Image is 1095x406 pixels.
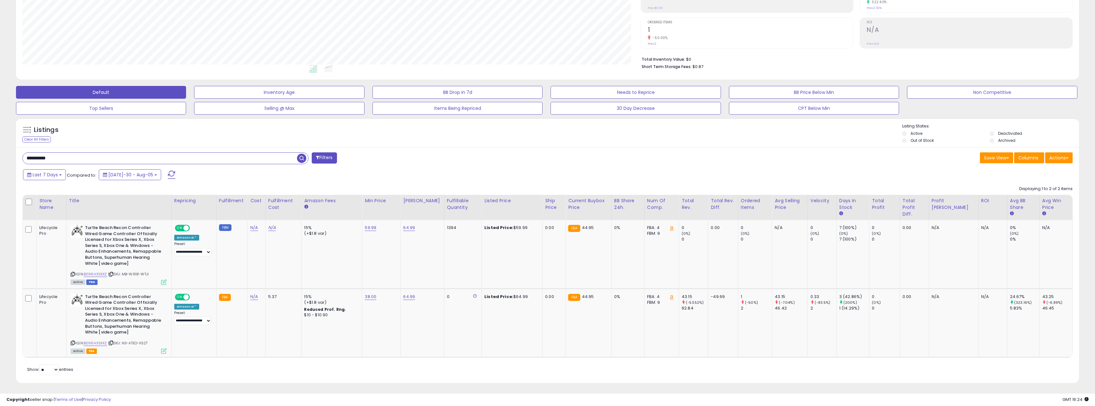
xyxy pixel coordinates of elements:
[71,349,85,354] span: All listings currently available for purchase on Amazon
[174,235,199,241] div: Amazon AI *
[219,197,245,204] div: Fulfillment
[85,225,163,268] b: Turtle Beach Recon Controller Wired Game Controller Officially Licensed for Xbox Series X, Xbox S...
[839,211,843,217] small: Days In Stock.
[903,294,924,300] div: 0.00
[741,225,772,231] div: 0
[686,300,704,305] small: (-53.52%)
[614,294,639,300] div: 0%
[304,204,308,210] small: Amazon Fees.
[745,300,758,305] small: (-50%)
[932,225,974,231] div: N/A
[582,225,594,231] span: 44.95
[903,197,926,218] div: Total Profit Diff.
[484,294,513,300] b: Listed Price:
[810,225,836,231] div: 0
[67,172,96,178] span: Compared to:
[189,226,199,231] span: OFF
[108,172,153,178] span: [DATE]-30 - Aug-05
[16,86,186,99] button: Default
[1046,300,1062,305] small: (-6.89%)
[174,311,211,325] div: Preset:
[447,294,477,300] div: 0
[1042,294,1072,300] div: 43.25
[981,197,1005,204] div: ROI
[729,86,899,99] button: BB Price Below Min
[839,231,848,236] small: (0%)
[484,294,537,300] div: $64.99
[219,224,231,231] small: FBM
[27,366,73,372] span: Show: entries
[86,349,97,354] span: FBA
[71,294,167,353] div: ASIN:
[174,242,211,256] div: Preset:
[365,294,376,300] a: 38.00
[872,197,897,211] div: Total Profit
[34,126,59,134] h5: Listings
[741,294,772,300] div: 1
[1042,305,1072,311] div: 46.45
[872,305,899,311] div: 0
[741,236,772,242] div: 0
[39,294,61,305] div: Lifecycle Pro
[176,294,184,300] span: ON
[907,86,1077,99] button: Non Competitive
[1014,300,1032,305] small: (323.16%)
[1010,231,1019,236] small: (0%)
[998,138,1015,143] label: Archived
[71,225,83,238] img: 41W6+1-Mc9L._SL40_.jpg
[1042,225,1068,231] div: N/A
[84,272,107,277] a: B096H3SKXZ
[268,197,299,211] div: Fulfillment Cost
[867,21,1072,24] span: ROI
[372,86,543,99] button: BB Drop in 7d
[872,231,881,236] small: (0%)
[815,300,830,305] small: (-83.5%)
[903,225,924,231] div: 0.00
[194,102,364,115] button: Selling @ Max
[1010,305,1039,311] div: 5.83%
[867,6,882,10] small: Prev: 2.92%
[304,294,357,300] div: 15%
[648,42,656,46] small: Prev: 2
[1010,225,1039,231] div: 0%
[839,197,867,211] div: Days In Stock
[711,197,735,211] div: Total Rev. Diff.
[69,197,169,204] div: Title
[1019,186,1073,192] div: Displaying 1 to 2 of 2 items
[39,225,61,236] div: Lifecycle Pro
[980,152,1013,163] button: Save View
[839,225,869,231] div: 7 (100%)
[1042,211,1046,217] small: Avg Win Price.
[647,197,676,211] div: Num of Comp.
[268,225,276,231] a: N/A
[568,294,580,301] small: FBA
[568,225,580,232] small: FBA
[614,225,639,231] div: 0%
[902,123,1079,129] p: Listing States:
[403,197,441,204] div: [PERSON_NAME]
[1045,152,1073,163] button: Actions
[71,225,167,284] div: ASIN:
[39,197,64,211] div: Store Name
[71,294,83,307] img: 41W6+1-Mc9L._SL40_.jpg
[22,136,51,142] div: Clear All Filters
[545,294,560,300] div: 0.00
[729,102,899,115] button: CPT Below Min
[1010,211,1014,217] small: Avg BB Share.
[1010,197,1037,211] div: Avg BB Share
[642,55,1068,63] li: $0
[872,294,899,300] div: 0
[1018,155,1038,161] span: Columns
[1010,236,1039,242] div: 0%
[741,231,750,236] small: (0%)
[642,57,685,62] b: Total Inventory Value:
[99,169,161,180] button: [DATE]-30 - Aug-05
[648,21,853,24] span: Ordered Items
[108,341,148,346] span: | SKU: N3-ATEO-X527
[872,300,881,305] small: (0%)
[810,294,836,300] div: 0.33
[194,86,364,99] button: Inventory Age
[981,225,1002,231] div: N/A
[1014,152,1044,163] button: Columns
[647,300,674,305] div: FBM: 9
